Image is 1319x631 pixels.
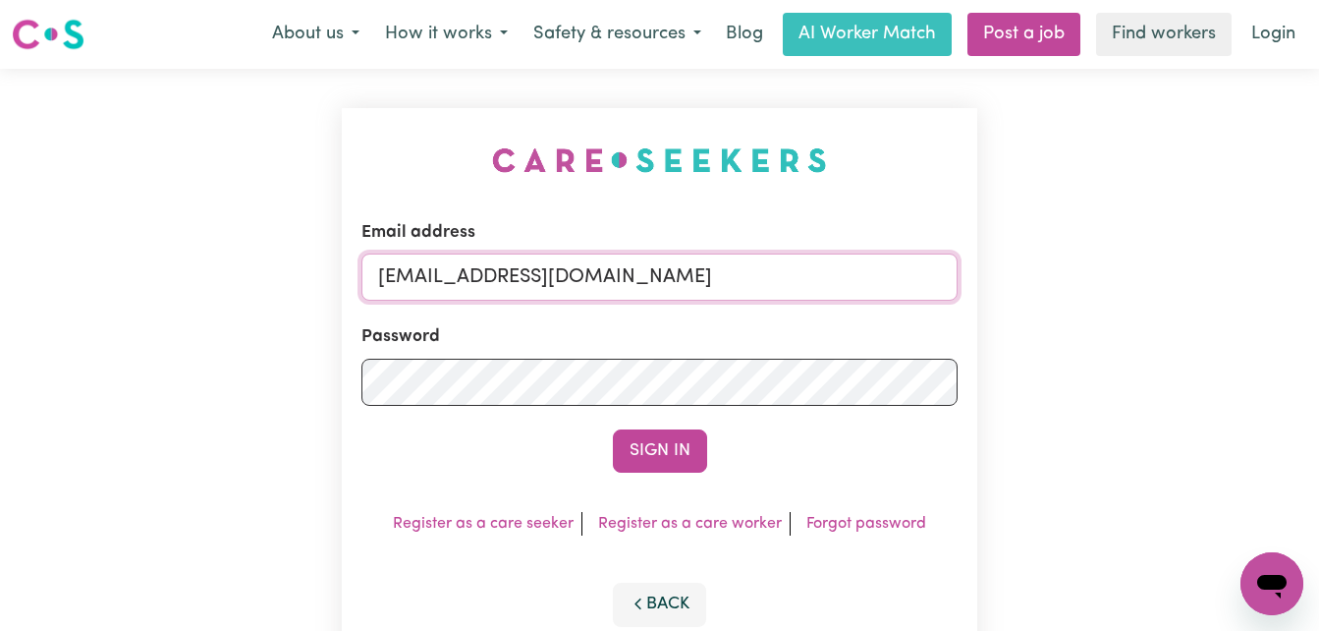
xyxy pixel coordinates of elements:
a: Register as a care seeker [393,516,574,532]
button: How it works [372,14,521,55]
label: Password [361,324,440,350]
a: AI Worker Match [783,13,952,56]
button: About us [259,14,372,55]
a: Forgot password [806,516,926,532]
button: Back [613,583,707,626]
a: Blog [714,13,775,56]
img: Careseekers logo [12,17,84,52]
input: Email address [361,254,959,301]
a: Login [1239,13,1307,56]
a: Post a job [967,13,1080,56]
a: Register as a care worker [598,516,782,532]
button: Safety & resources [521,14,714,55]
label: Email address [361,220,475,246]
button: Sign In [613,430,707,473]
a: Find workers [1096,13,1232,56]
a: Careseekers logo [12,12,84,57]
iframe: Button to launch messaging window [1240,552,1303,615]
